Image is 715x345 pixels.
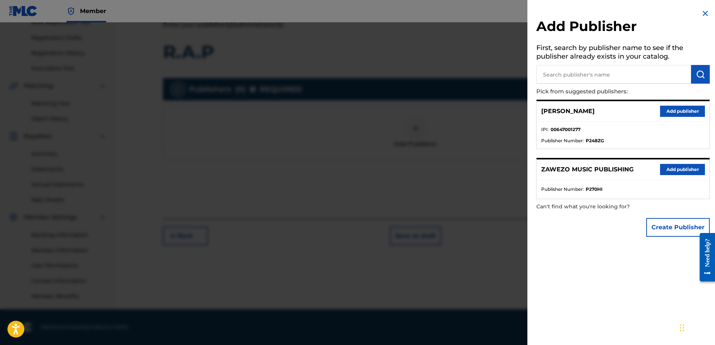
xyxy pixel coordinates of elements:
[694,227,715,288] iframe: Resource Center
[541,137,584,144] span: Publisher Number :
[678,309,715,345] iframe: Chat Widget
[536,199,667,214] p: Can't find what you're looking for?
[660,164,705,175] button: Add publisher
[541,107,595,116] p: [PERSON_NAME]
[586,186,602,193] strong: P270HI
[67,7,75,16] img: Top Rightsholder
[660,106,705,117] button: Add publisher
[541,165,634,174] p: ZAWEZO MUSIC PUBLISHING
[680,317,684,339] div: Drag
[536,41,710,65] h5: First, search by publisher name to see if the publisher already exists in your catalog.
[586,137,604,144] strong: P248ZG
[9,6,38,16] img: MLC Logo
[646,218,710,237] button: Create Publisher
[541,186,584,193] span: Publisher Number :
[536,18,710,37] h2: Add Publisher
[551,126,580,133] strong: 00647001277
[696,70,705,79] img: Search Works
[536,65,691,84] input: Search publisher's name
[536,84,667,100] p: Pick from suggested publishers:
[541,126,549,133] span: IPI :
[80,7,106,15] span: Member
